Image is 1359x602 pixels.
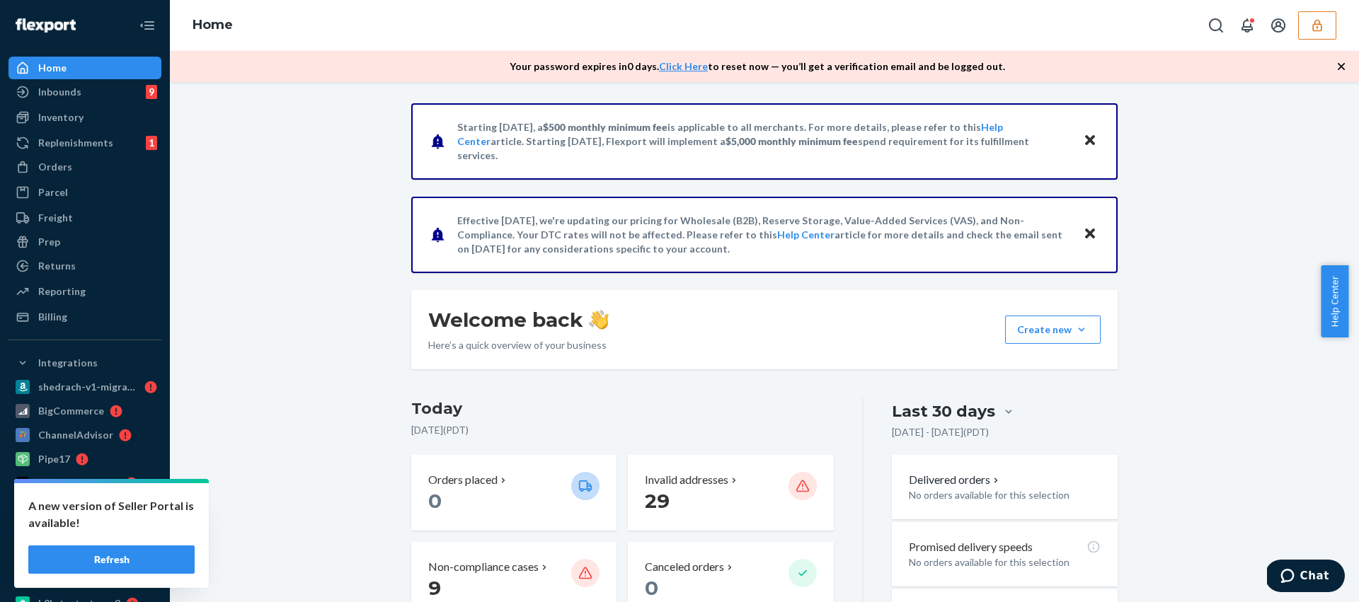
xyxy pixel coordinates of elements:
[645,472,728,488] p: Invalid addresses
[777,228,835,241] a: Help Center
[38,211,73,225] div: Freight
[726,135,858,147] span: $5,000 monthly minimum fee
[181,5,244,46] ol: breadcrumbs
[8,132,161,154] a: Replenishments1
[146,85,157,99] div: 9
[457,214,1070,256] p: Effective [DATE], we're updating our pricing for Wholesale (B2B), Reserve Storage, Value-Added Se...
[645,489,670,513] span: 29
[133,11,161,40] button: Close Navigation
[909,488,1101,502] p: No orders available for this selection
[909,555,1101,569] p: No orders available for this selection
[1264,11,1292,40] button: Open account menu
[28,545,195,574] button: Refresh
[38,185,68,199] div: Parcel
[1202,11,1230,40] button: Open Search Box
[38,356,98,370] div: Integrations
[510,59,1005,74] p: Your password expires in 0 days . to reset now — you’ll get a verification email and be logged out.
[38,428,113,442] div: ChannelAdvisor
[543,121,667,133] span: $500 monthly minimum fee
[428,307,609,332] h1: Welcome back
[38,452,70,466] div: Pipe17
[38,380,139,394] div: shedrach-v1-migration-test
[38,404,104,418] div: BigCommerce
[38,310,67,324] div: Billing
[428,338,609,352] p: Here’s a quick overview of your business
[1005,316,1101,344] button: Create new
[645,576,658,600] span: 0
[8,106,161,129] a: Inventory
[38,235,60,249] div: Prep
[428,559,539,575] p: Non-compliance cases
[589,310,609,330] img: hand-wave emoji
[38,476,120,490] div: [PERSON_NAME]
[1081,131,1099,151] button: Close
[428,576,441,600] span: 9
[8,255,161,277] a: Returns
[411,423,834,437] p: [DATE] ( PDT )
[1081,224,1099,245] button: Close
[428,472,498,488] p: Orders placed
[38,110,84,125] div: Inventory
[428,489,442,513] span: 0
[28,497,195,531] p: A new version of Seller Portal is available!
[457,120,1070,163] p: Starting [DATE], a is applicable to all merchants. For more details, please refer to this article...
[1321,265,1348,337] button: Help Center
[38,61,67,75] div: Home
[411,455,617,531] button: Orders placed 0
[193,17,233,33] a: Home
[8,181,161,204] a: Parcel
[8,496,161,519] a: sfn-delivery-promise-test-us
[8,568,161,591] a: greentoystest
[628,455,833,531] button: Invalid addresses 29
[16,18,76,33] img: Flexport logo
[38,259,76,273] div: Returns
[8,352,161,374] button: Integrations
[909,472,1002,488] button: Delivered orders
[38,284,86,299] div: Reporting
[8,544,161,567] a: test-error-popup
[8,448,161,470] a: Pipe17
[8,81,161,103] a: Inbounds9
[892,425,989,439] p: [DATE] - [DATE] ( PDT )
[8,280,161,303] a: Reporting
[8,424,161,446] a: ChannelAdvisor
[8,400,161,422] a: BigCommerce
[8,57,161,79] a: Home
[645,559,724,575] p: Canceled orders
[146,136,157,150] div: 1
[8,520,161,543] a: fast-tag-shop-promise-1
[8,156,161,178] a: Orders
[8,207,161,229] a: Freight
[1267,560,1345,595] iframe: Opens a widget where you can chat to one of our agents
[8,231,161,253] a: Prep
[38,85,81,99] div: Inbounds
[8,306,161,328] a: Billing
[1233,11,1261,40] button: Open notifications
[38,136,113,150] div: Replenishments
[8,472,161,494] a: [PERSON_NAME]
[909,539,1033,555] p: Promised delivery speeds
[892,400,995,422] div: Last 30 days
[411,398,834,420] h3: Today
[8,376,161,398] a: shedrach-v1-migration-test
[659,60,708,72] a: Click Here
[38,160,72,174] div: Orders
